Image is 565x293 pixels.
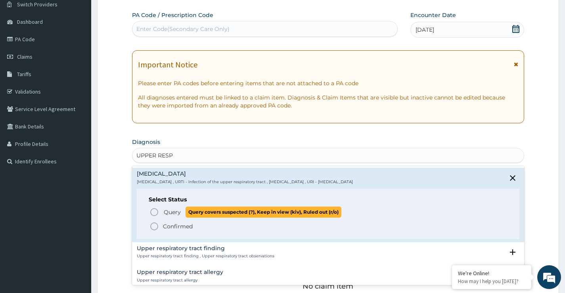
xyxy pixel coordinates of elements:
span: Dashboard [17,18,43,25]
p: Upper respiratory tract finding , Upper respiratory tract observations [137,253,274,259]
h6: Select Status [149,197,508,203]
h4: [MEDICAL_DATA] [137,171,353,177]
div: Enter Code(Secondary Care Only) [136,25,230,33]
p: No claim item [303,282,353,290]
span: Switch Providers [17,1,57,8]
textarea: Type your message and hit 'Enter' [4,203,151,230]
span: Claims [17,53,33,60]
h4: Upper respiratory tract allergy [137,269,223,275]
p: How may I help you today? [458,278,525,285]
i: status option filled [149,222,159,231]
p: [MEDICAL_DATA] , URTI - Infection of the upper respiratory tract , [MEDICAL_DATA] , URI - [MEDICA... [137,179,353,185]
img: d_794563401_company_1708531726252_794563401 [15,40,32,59]
span: We're online! [46,93,109,173]
h4: Upper respiratory tract finding [137,245,274,251]
p: Confirmed [163,222,193,230]
span: Query covers suspected (?), Keep in view (kiv), Ruled out (r/o) [186,207,341,217]
i: open select status [508,247,517,257]
i: close select status [508,173,517,183]
label: Encounter Date [410,11,456,19]
p: Upper respiratory tract allergy [137,278,223,283]
span: Tariffs [17,71,31,78]
h1: Important Notice [138,60,197,69]
div: Chat with us now [41,44,133,55]
span: Query [164,208,181,216]
span: [DATE] [416,26,434,34]
i: status option query [149,207,159,217]
label: PA Code / Prescription Code [132,11,213,19]
p: All diagnoses entered must be linked to a claim item. Diagnosis & Claim Items that are visible bu... [138,94,518,109]
div: Minimize live chat window [130,4,149,23]
div: We're Online! [458,270,525,277]
label: Diagnosis [132,138,160,146]
p: Please enter PA codes before entering items that are not attached to a PA code [138,79,518,87]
